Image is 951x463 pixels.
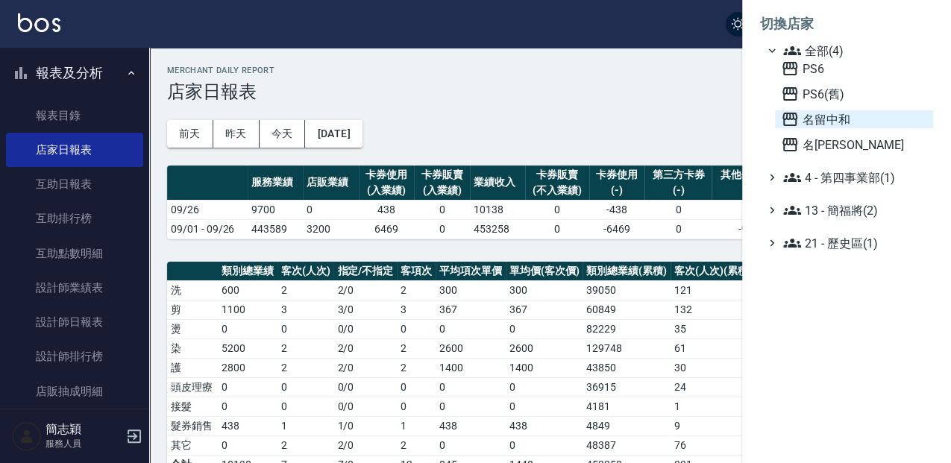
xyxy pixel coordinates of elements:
[781,110,927,128] span: 名留中和
[781,85,927,103] span: PS6(舊)
[783,201,927,219] span: 13 - 簡福將(2)
[781,136,927,154] span: 名[PERSON_NAME]
[783,168,927,186] span: 4 - 第四事業部(1)
[783,42,927,60] span: 全部(4)
[783,234,927,252] span: 21 - 歷史區(1)
[781,60,927,78] span: PS6
[760,6,933,42] li: 切換店家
